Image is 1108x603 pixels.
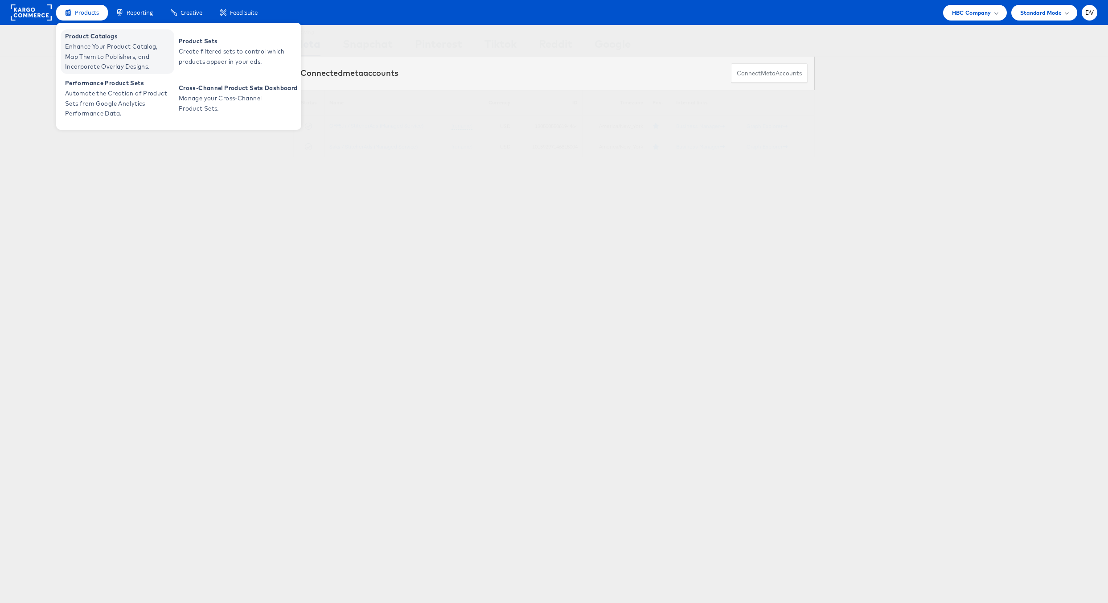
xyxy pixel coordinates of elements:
a: (rename) [451,143,472,151]
td: 10159297146815004 [515,136,583,157]
span: Enhance Your Product Catalog, Map Them to Publishers, and Incorporate Overlay Designs. [65,41,172,72]
th: Timezone [583,90,648,116]
a: Saks / StitcherAds (Managed Service) [329,143,418,150]
span: meta [761,69,776,78]
span: DV [1085,10,1094,16]
a: Graph Explorer [747,143,788,150]
a: Product Catalogs Enhance Your Product Catalog, Map Them to Publishers, and Incorporate Overlay De... [61,29,174,74]
span: Reporting [127,8,153,17]
div: Snapchat [343,36,393,56]
span: Product Sets [179,36,286,46]
span: Standard Mode [1020,8,1062,17]
span: Manage your Cross-Channel Product Sets. [179,93,286,114]
td: America/New_York [583,136,648,157]
button: ConnectmetaAccounts [731,63,808,83]
td: USD [477,116,515,136]
th: ID [515,90,583,116]
a: Business Manager [676,123,725,129]
td: USD [477,136,515,157]
th: Currency [477,90,515,116]
a: (rename) [451,122,472,130]
div: Meta [293,36,320,56]
td: America/New_York [583,116,648,136]
span: Performance Product Sets [65,78,172,88]
a: OFF5th / StitcherAds (Managed Service) [329,122,423,129]
a: Performance Product Sets Automate the Creation of Product Sets from Google Analytics Performance ... [61,76,174,121]
div: Pinterest [415,36,462,56]
th: Status [294,90,325,116]
a: Cross-Channel Product Sets Dashboard Manage your Cross-Channel Product Sets. [174,76,300,121]
div: Tiktok [484,36,517,56]
span: meta [343,68,363,78]
div: Showing [293,25,320,36]
td: 1805005506194464 [515,116,583,136]
span: Cross-Channel Product Sets Dashboard [179,83,297,93]
div: Reddit [539,36,572,56]
span: HBC Company [952,8,991,17]
a: Graph Explorer [747,123,788,129]
span: Automate the Creation of Product Sets from Google Analytics Performance Data. [65,88,172,119]
div: Google [595,36,631,56]
a: Business Manager [676,143,725,150]
a: Product Sets Create filtered sets to control which products appear in your ads. [174,29,288,74]
div: Connected accounts [300,67,398,79]
span: Product Catalogs [65,31,172,41]
span: Creative [181,8,202,17]
th: Name [324,90,477,116]
span: Feed Suite [230,8,258,17]
span: Products [75,8,99,17]
span: Create filtered sets to control which products appear in your ads. [179,46,286,67]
